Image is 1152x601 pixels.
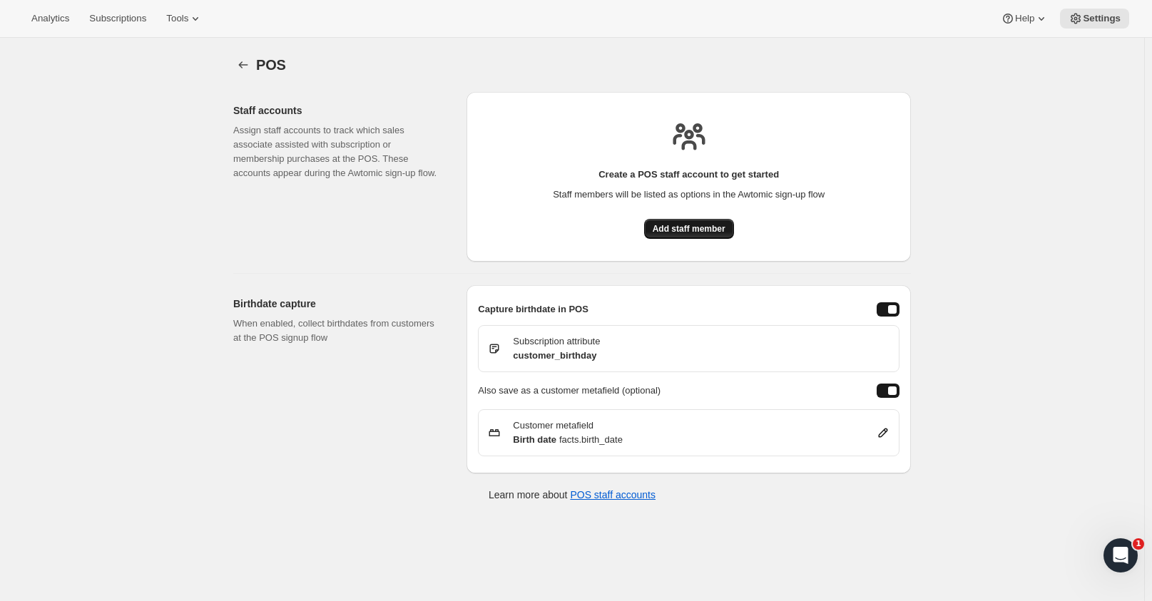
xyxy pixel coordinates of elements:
span: Analytics [31,13,69,24]
span: Settings [1083,13,1121,24]
p: Staff members will be listed as options in the Awtomic sign-up flow [553,188,825,202]
button: Tools [158,9,211,29]
span: facts.birth_date [559,433,623,447]
h2: Birthdate capture [233,297,444,311]
p: Also save as a customer metafield (optional) [478,384,661,398]
iframe: Intercom live chat [1103,538,1138,572]
span: Add staff member [653,223,725,235]
button: enableBirthdayCapture [877,302,899,317]
p: Learn more about [489,488,656,502]
button: Help [992,9,1057,29]
button: Settings [233,55,253,75]
p: Subscription attribute [513,334,600,349]
button: POS staff accounts [570,489,656,500]
button: Add staff member [644,219,734,239]
p: customer_birthday [513,349,600,363]
button: enableBirthdayCaptureCustomerMetafield [877,384,899,398]
span: Tools [166,13,188,24]
p: When enabled, collect birthdates from customers at the POS signup flow [233,317,444,345]
button: Analytics [23,9,78,29]
p: Assign staff accounts to track which sales associate assisted with subscription or membership pur... [233,123,444,180]
span: POS [256,57,286,73]
p: Customer metafield [513,418,623,433]
h2: Capture birthdate in POS [478,302,588,317]
span: Help [1015,13,1034,24]
span: Subscriptions [89,13,146,24]
span: 1 [1133,538,1144,550]
span: Birth date [513,433,556,447]
button: Settings [1060,9,1129,29]
button: Subscriptions [81,9,155,29]
h2: Create a POS staff account to get started [598,168,779,182]
h2: Staff accounts [233,103,444,118]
